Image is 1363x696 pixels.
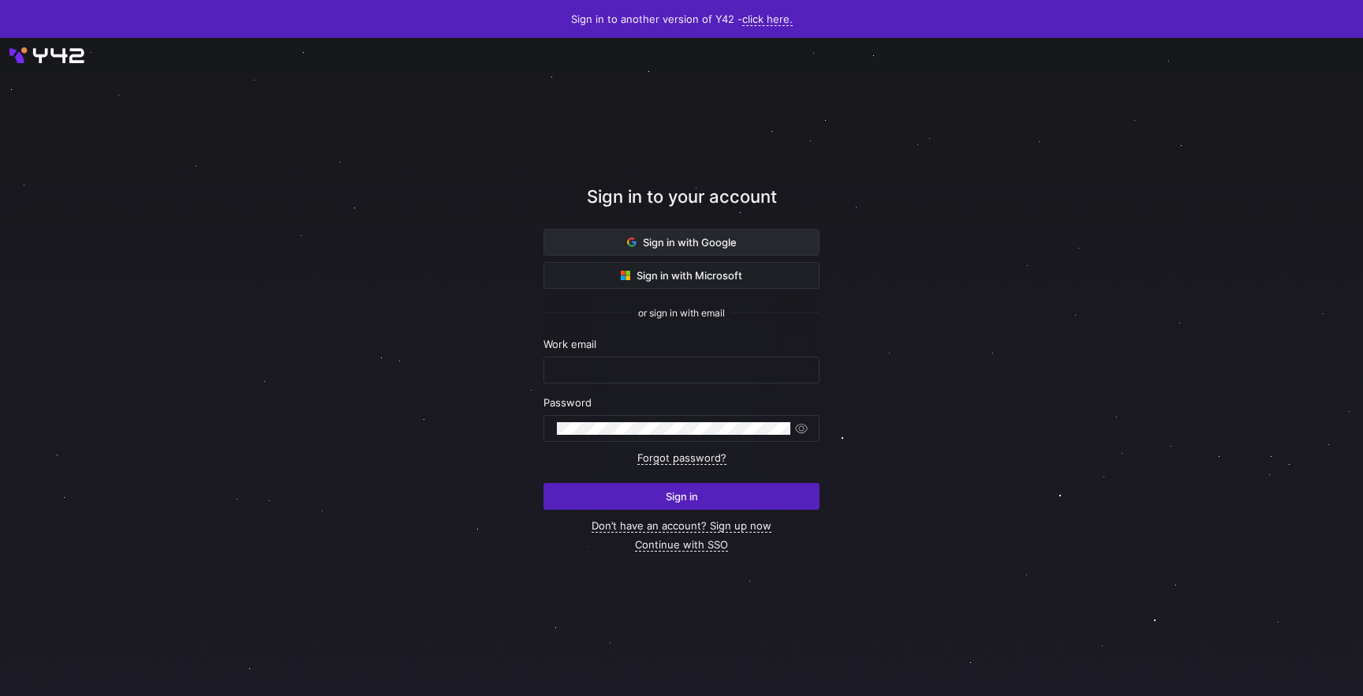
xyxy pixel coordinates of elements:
[635,538,728,552] a: Continue with SSO
[543,338,596,350] span: Work email
[543,262,820,289] button: Sign in with Microsoft
[621,269,742,282] span: Sign in with Microsoft
[543,229,820,256] button: Sign in with Google
[627,236,737,249] span: Sign in with Google
[543,184,820,229] div: Sign in to your account
[543,483,820,510] button: Sign in
[742,13,793,26] a: click here.
[543,396,592,409] span: Password
[592,519,771,533] a: Don’t have an account? Sign up now
[637,451,726,465] a: Forgot password?
[666,490,698,503] span: Sign in
[638,308,725,319] span: or sign in with email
